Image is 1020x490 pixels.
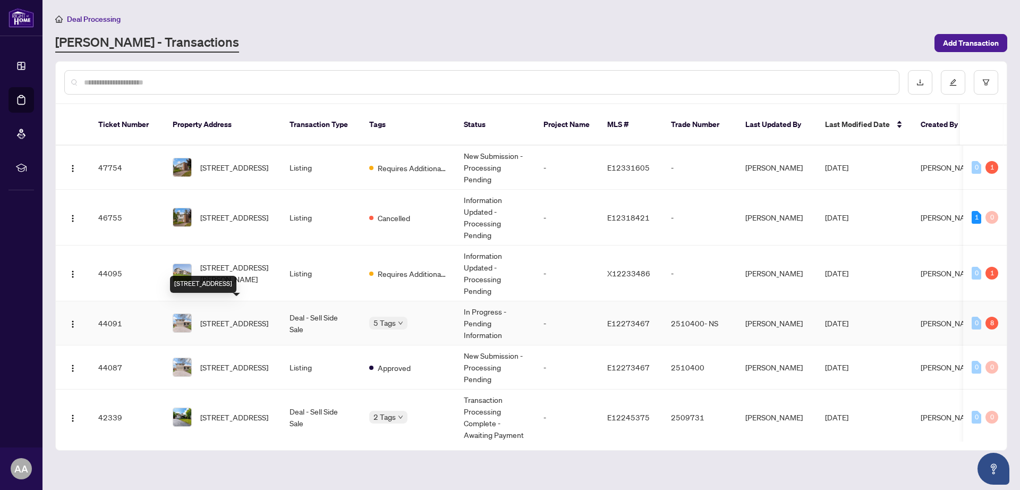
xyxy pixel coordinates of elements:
div: 1 [985,267,998,280]
button: Logo [64,359,81,376]
a: [PERSON_NAME] - Transactions [55,33,239,53]
img: thumbnail-img [173,358,191,376]
td: In Progress - Pending Information [455,301,535,345]
th: Status [455,104,535,146]
img: Logo [69,164,77,173]
td: [PERSON_NAME] [737,146,817,190]
span: X12233486 [607,268,650,278]
span: [STREET_ADDRESS] [200,411,268,423]
img: thumbnail-img [173,314,191,332]
span: [PERSON_NAME] [921,412,978,422]
span: [STREET_ADDRESS] [200,317,268,329]
span: Requires Additional Docs [378,268,447,280]
td: - [535,246,599,301]
th: Last Modified Date [817,104,912,146]
td: - [535,345,599,390]
img: Logo [69,270,77,278]
span: E12245375 [607,412,650,422]
button: Logo [64,409,81,426]
span: home [55,15,63,23]
span: [DATE] [825,213,848,222]
button: Logo [64,265,81,282]
th: Created By [912,104,976,146]
td: [PERSON_NAME] [737,301,817,345]
div: 0 [972,317,981,330]
button: Logo [64,209,81,226]
th: MLS # [599,104,662,146]
span: [PERSON_NAME] [921,213,978,222]
img: thumbnail-img [173,208,191,226]
td: [PERSON_NAME] [737,246,817,301]
span: AA [14,461,28,476]
span: down [398,415,403,420]
span: E12273467 [607,362,650,372]
span: edit [949,79,957,86]
span: [STREET_ADDRESS] [200,361,268,373]
td: Information Updated - Processing Pending [455,246,535,301]
td: - [662,190,737,246]
td: - [662,146,737,190]
span: download [916,79,924,86]
img: Logo [69,320,77,328]
th: Transaction Type [281,104,361,146]
td: 44095 [90,246,164,301]
div: 0 [972,161,981,174]
span: Add Transaction [943,35,999,52]
td: - [535,301,599,345]
td: 46755 [90,190,164,246]
td: [PERSON_NAME] [737,190,817,246]
span: [DATE] [825,163,848,172]
span: [PERSON_NAME] [921,268,978,278]
img: thumbnail-img [173,408,191,426]
td: 44087 [90,345,164,390]
span: [STREET_ADDRESS] [200,212,268,223]
button: edit [941,70,965,95]
img: Logo [69,364,77,373]
span: [DATE] [825,412,848,422]
th: Property Address [164,104,281,146]
img: logo [8,8,34,28]
span: Last Modified Date [825,119,890,130]
div: 1 [985,161,998,174]
td: Listing [281,146,361,190]
span: [DATE] [825,268,848,278]
button: download [908,70,932,95]
button: filter [974,70,998,95]
div: 0 [985,361,998,374]
span: E12318421 [607,213,650,222]
div: 0 [972,267,981,280]
td: [PERSON_NAME] [737,345,817,390]
div: 0 [985,211,998,224]
td: 47754 [90,146,164,190]
td: [PERSON_NAME] [737,390,817,445]
span: [PERSON_NAME] [921,362,978,372]
span: [DATE] [825,362,848,372]
th: Project Name [535,104,599,146]
td: Listing [281,190,361,246]
div: 0 [972,411,981,424]
td: Information Updated - Processing Pending [455,190,535,246]
td: 42339 [90,390,164,445]
button: Open asap [977,453,1009,485]
img: thumbnail-img [173,264,191,282]
span: Requires Additional Docs [378,162,447,174]
div: 8 [985,317,998,330]
div: 1 [972,211,981,224]
span: E12273467 [607,318,650,328]
span: Deal Processing [67,14,121,24]
td: - [535,190,599,246]
div: 0 [985,411,998,424]
td: - [662,246,737,301]
td: Transaction Processing Complete - Awaiting Payment [455,390,535,445]
td: Listing [281,246,361,301]
span: Approved [378,362,411,374]
td: 2510400- NS [662,301,737,345]
td: New Submission - Processing Pending [455,345,535,390]
div: 0 [972,361,981,374]
img: Logo [69,414,77,423]
span: 2 Tags [373,411,396,423]
td: New Submission - Processing Pending [455,146,535,190]
td: 44091 [90,301,164,345]
span: E12331605 [607,163,650,172]
span: [STREET_ADDRESS] [200,162,268,173]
